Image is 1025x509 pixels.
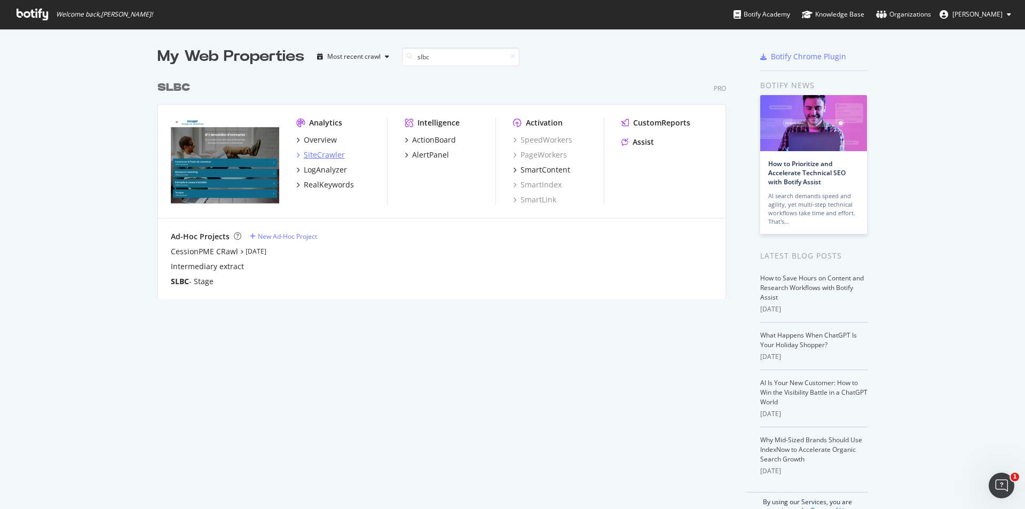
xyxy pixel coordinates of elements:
[513,135,572,145] a: SpeedWorkers
[768,192,859,226] div: AI search demands speed and agility, yet multi-step technical workflows take time and effort. Tha...
[304,150,345,160] div: SiteCrawler
[768,159,846,186] a: How to Prioritize and Accelerate Technical SEO with Botify Assist
[171,276,214,287] div: - Stage
[296,179,354,190] a: RealKeywords
[526,118,563,128] div: Activation
[760,80,868,91] div: Botify news
[296,150,345,160] a: SiteCrawler
[513,150,567,160] a: PageWorkers
[309,118,342,128] div: Analytics
[157,80,194,96] a: SLBC
[633,118,690,128] div: CustomReports
[931,6,1020,23] button: [PERSON_NAME]
[417,118,460,128] div: Intelligence
[304,135,337,145] div: Overview
[171,118,279,204] img: bureaux-commerces.seloger.com
[296,135,337,145] a: Overview
[734,9,790,20] div: Botify Academy
[157,82,190,93] b: SLBC
[171,246,238,257] a: CessionPME CRawl
[405,150,449,160] a: AlertPanel
[760,435,862,464] a: Why Mid-Sized Brands Should Use IndexNow to Accelerate Organic Search Growth
[412,150,449,160] div: AlertPanel
[989,473,1014,498] iframe: Intercom live chat
[313,48,393,65] button: Most recent crawl
[157,67,735,299] div: grid
[952,10,1003,19] span: Yannick Laurent
[802,9,864,20] div: Knowledge Base
[513,179,562,190] a: SmartIndex
[513,194,556,205] a: SmartLink
[402,48,519,66] input: Search
[412,135,456,145] div: ActionBoard
[171,276,189,286] b: SLBC
[304,179,354,190] div: RealKeywords
[760,378,868,406] a: AI Is Your New Customer: How to Win the Visibility Battle in a ChatGPT World
[876,9,931,20] div: Organizations
[171,231,230,242] div: Ad-Hoc Projects
[246,247,266,256] a: [DATE]
[327,53,381,60] div: Most recent crawl
[258,232,317,241] div: New Ad-Hoc Project
[760,466,868,476] div: [DATE]
[760,250,868,262] div: Latest Blog Posts
[296,165,347,175] a: LogAnalyzer
[760,95,867,151] img: How to Prioritize and Accelerate Technical SEO with Botify Assist
[621,137,654,147] a: Assist
[521,165,570,175] div: SmartContent
[157,46,304,67] div: My Web Properties
[771,51,846,62] div: Botify Chrome Plugin
[760,331,857,349] a: What Happens When ChatGPT Is Your Holiday Shopper?
[760,352,868,362] div: [DATE]
[171,276,214,287] a: SLBC- Stage
[405,135,456,145] a: ActionBoard
[621,118,690,128] a: CustomReports
[513,165,570,175] a: SmartContent
[633,137,654,147] div: Assist
[171,261,244,272] a: Intermediary extract
[760,51,846,62] a: Botify Chrome Plugin
[56,10,153,19] span: Welcome back, [PERSON_NAME] !
[1011,473,1019,481] span: 1
[250,232,317,241] a: New Ad-Hoc Project
[760,409,868,419] div: [DATE]
[714,84,726,93] div: Pro
[760,304,868,314] div: [DATE]
[304,165,347,175] div: LogAnalyzer
[760,273,864,302] a: How to Save Hours on Content and Research Workflows with Botify Assist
